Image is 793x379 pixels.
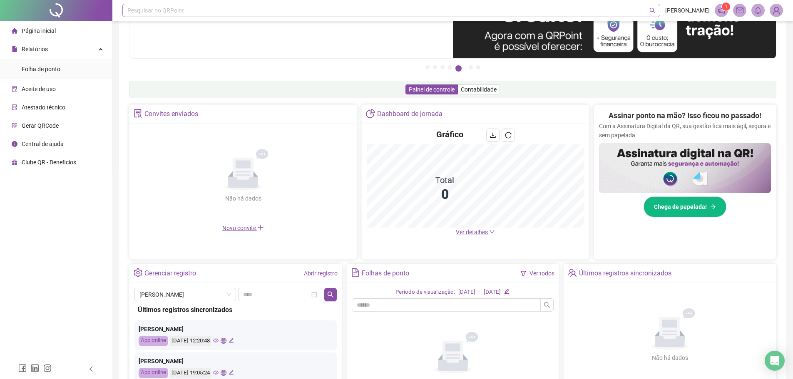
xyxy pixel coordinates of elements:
[12,141,17,147] span: info-circle
[22,27,56,34] span: Página inicial
[170,368,211,378] div: [DATE] 19:05:24
[12,159,17,165] span: gift
[544,302,550,308] span: search
[139,357,333,366] div: [PERSON_NAME]
[609,110,761,121] h2: Assinar ponto na mão? Isso ficou no passado!
[461,86,497,93] span: Contabilidade
[22,104,65,111] span: Atestado técnico
[229,338,234,343] span: edit
[12,86,17,92] span: audit
[433,65,437,69] button: 2
[568,268,577,277] span: team
[718,7,725,14] span: notification
[205,194,281,203] div: Não há dados
[654,202,707,211] span: Chega de papelada!
[22,46,48,52] span: Relatórios
[665,6,710,15] span: [PERSON_NAME]
[448,65,452,69] button: 4
[88,366,94,372] span: left
[469,65,473,69] button: 6
[456,229,488,235] span: Ver detalhes
[409,86,455,93] span: Painel de controle
[257,224,264,231] span: plus
[455,65,462,72] button: 5
[327,291,334,298] span: search
[395,288,455,297] div: Período de visualização:
[144,266,196,280] div: Gerenciar registro
[139,336,168,346] div: App online
[490,132,496,139] span: download
[504,289,510,294] span: edit
[529,270,554,277] a: Ver todos
[22,159,76,166] span: Clube QR - Beneficios
[425,65,430,69] button: 1
[440,65,445,69] button: 3
[12,123,17,129] span: qrcode
[351,268,360,277] span: file-text
[213,338,219,343] span: eye
[362,266,409,280] div: Folhas de ponto
[222,225,264,231] span: Novo convite
[436,129,463,140] h4: Gráfico
[770,4,783,17] img: 76687
[649,7,656,14] span: search
[144,107,198,121] div: Convites enviados
[458,288,475,297] div: [DATE]
[213,370,219,375] span: eye
[22,122,59,129] span: Gerar QRCode
[725,4,728,10] span: 1
[505,132,512,139] span: reload
[754,7,762,14] span: bell
[456,229,495,235] a: Ver detalhes down
[139,288,231,301] span: MARIA ALBERTINA DEODATO DE BRITO
[22,141,64,147] span: Central de ajuda
[599,121,771,140] p: Com a Assinatura Digital da QR, sua gestão fica mais ágil, segura e sem papelada.
[631,353,708,362] div: Não há dados
[579,266,671,280] div: Últimos registros sincronizados
[599,143,771,193] img: banner%2F02c71560-61a6-44d4-94b9-c8ab97240462.png
[765,351,785,371] div: Open Intercom Messenger
[134,109,142,118] span: solution
[22,66,60,72] span: Folha de ponto
[484,288,501,297] div: [DATE]
[377,107,442,121] div: Dashboard de jornada
[722,2,730,11] sup: 1
[18,364,27,372] span: facebook
[221,338,226,343] span: global
[644,196,726,217] button: Chega de papelada!
[134,268,142,277] span: setting
[12,104,17,110] span: solution
[366,109,375,118] span: pie-chart
[229,370,234,375] span: edit
[139,368,168,378] div: App online
[12,28,17,34] span: home
[520,270,526,276] span: filter
[139,325,333,334] div: [PERSON_NAME]
[221,370,226,375] span: global
[170,336,211,346] div: [DATE] 12:20:48
[476,65,480,69] button: 7
[736,7,743,14] span: mail
[12,46,17,52] span: file
[22,86,56,92] span: Aceite de uso
[43,364,52,372] span: instagram
[31,364,39,372] span: linkedin
[489,229,495,235] span: down
[710,204,716,210] span: arrow-right
[138,305,333,315] div: Últimos registros sincronizados
[479,288,480,297] div: -
[304,270,338,277] a: Abrir registro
